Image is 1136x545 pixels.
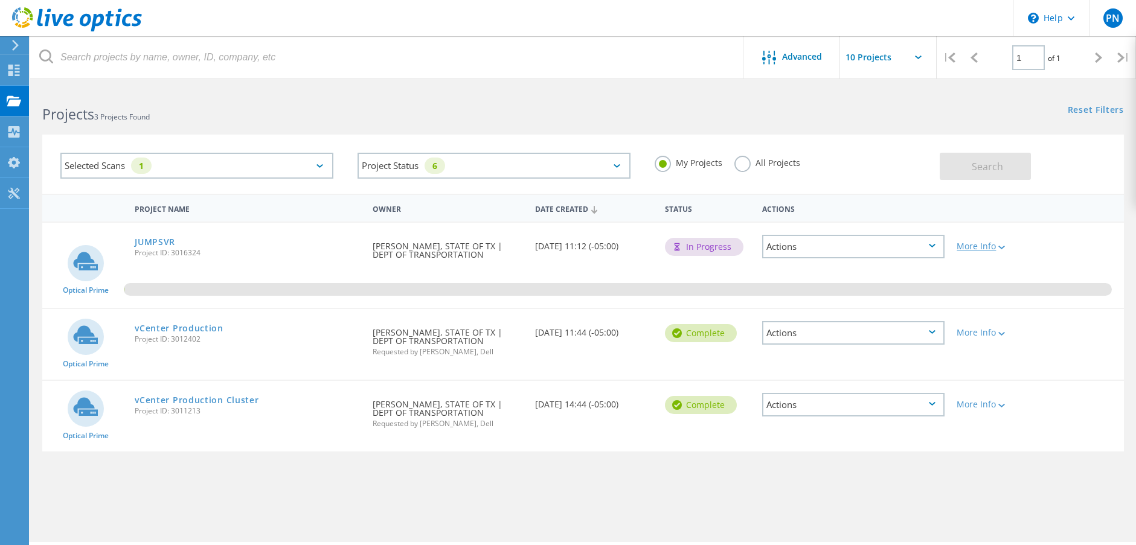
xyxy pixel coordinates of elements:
svg: \n [1028,13,1039,24]
span: 3 Projects Found [94,112,150,122]
div: | [1111,36,1136,79]
label: My Projects [655,156,722,167]
div: Status [659,197,756,219]
div: Project Name [129,197,367,219]
div: [PERSON_NAME], STATE OF TX | DEPT OF TRANSPORTATION [367,309,529,368]
div: [DATE] 11:44 (-05:00) [529,309,659,349]
div: Complete [665,396,737,414]
div: Actions [756,197,951,219]
label: All Projects [734,156,800,167]
a: JUMPSVR [135,238,175,246]
a: Live Optics Dashboard [12,25,142,34]
div: Owner [367,197,529,219]
span: Requested by [PERSON_NAME], Dell [373,420,523,427]
div: [PERSON_NAME], STATE OF TX | DEPT OF TRANSPORTATION [367,381,529,439]
a: vCenter Production Cluster [135,396,258,404]
span: Requested by [PERSON_NAME], Dell [373,348,523,355]
button: Search [940,153,1031,180]
span: Search [972,160,1003,173]
div: [DATE] 11:12 (-05:00) [529,223,659,263]
div: Complete [665,324,737,342]
a: vCenter Production [135,324,223,333]
input: Search projects by name, owner, ID, company, etc [30,36,744,78]
div: In Progress [665,238,743,256]
div: 6 [425,158,445,174]
div: Project Status [358,153,631,179]
span: Advanced [782,53,822,61]
div: Actions [762,235,945,258]
div: Date Created [529,197,659,220]
b: Projects [42,104,94,124]
span: PN [1106,13,1120,23]
div: [PERSON_NAME], STATE OF TX | DEPT OF TRANSPORTATION [367,223,529,271]
div: Actions [762,321,945,345]
div: More Info [957,400,1031,409]
div: Actions [762,393,945,416]
span: Optical Prime [63,360,109,368]
span: Project ID: 3016324 [135,249,361,257]
span: Optical Prime [63,432,109,439]
div: | [937,36,961,79]
div: Selected Scans [60,153,333,179]
a: Reset Filters [1068,106,1124,116]
span: Optical Prime [63,287,109,294]
span: Project ID: 3012402 [135,336,361,343]
div: More Info [957,328,1031,337]
div: 1 [131,158,152,174]
span: of 1 [1048,53,1061,63]
div: [DATE] 14:44 (-05:00) [529,381,659,421]
div: More Info [957,242,1031,250]
span: Project ID: 3011213 [135,407,361,415]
